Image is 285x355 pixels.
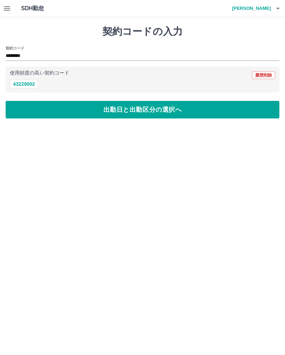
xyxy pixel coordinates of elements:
[252,71,275,79] button: 履歴削除
[10,80,38,88] button: 43229002
[6,26,279,38] h1: 契約コードの入力
[6,101,279,118] button: 出勤日と出勤区分の選択へ
[10,71,69,76] p: 使用頻度の高い契約コード
[6,45,24,51] h2: 契約コード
